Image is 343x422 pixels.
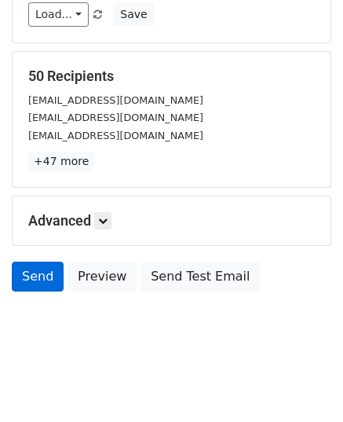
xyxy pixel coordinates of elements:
[12,262,64,292] a: Send
[28,152,94,171] a: +47 more
[28,68,315,85] h5: 50 Recipients
[28,94,203,106] small: [EMAIL_ADDRESS][DOMAIN_NAME]
[28,130,203,141] small: [EMAIL_ADDRESS][DOMAIN_NAME]
[28,212,315,229] h5: Advanced
[28,2,89,27] a: Load...
[28,112,203,123] small: [EMAIL_ADDRESS][DOMAIN_NAME]
[113,2,154,27] button: Save
[68,262,137,292] a: Preview
[140,262,260,292] a: Send Test Email
[265,347,343,422] iframe: Chat Widget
